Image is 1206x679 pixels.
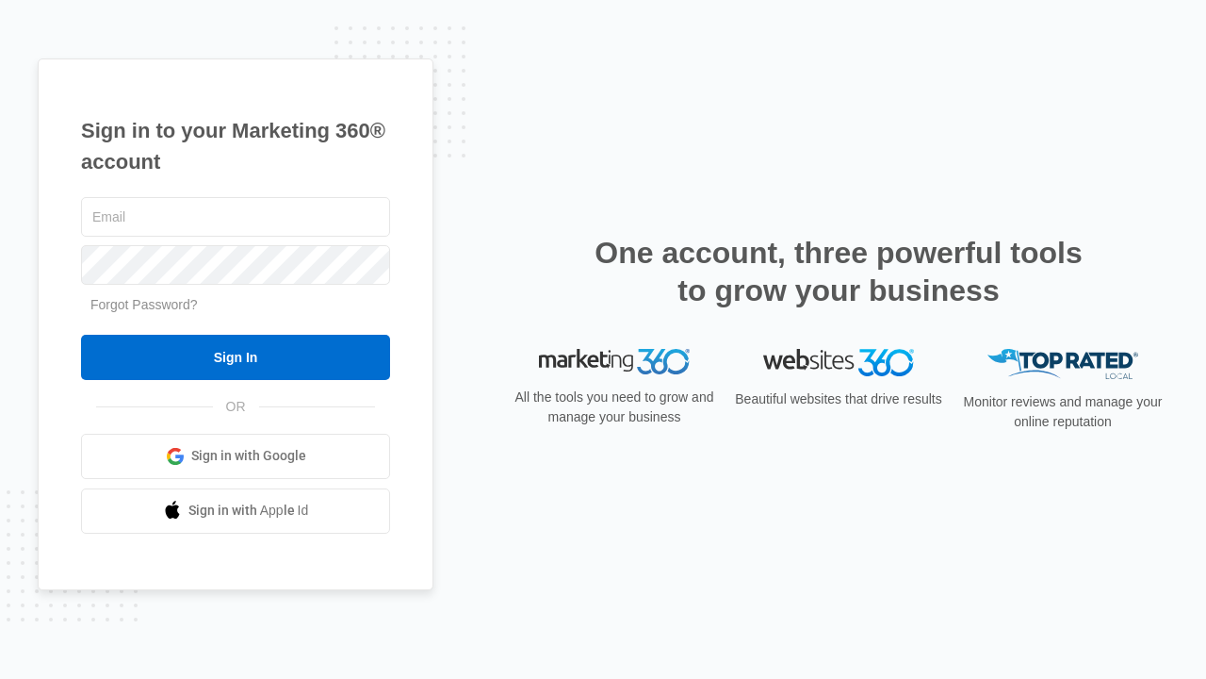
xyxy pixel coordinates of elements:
[987,349,1138,380] img: Top Rated Local
[81,489,390,534] a: Sign in with Apple Id
[191,446,306,466] span: Sign in with Google
[589,234,1088,309] h2: One account, three powerful tools to grow your business
[539,349,690,375] img: Marketing 360
[188,501,309,521] span: Sign in with Apple Id
[90,297,198,312] a: Forgot Password?
[81,335,390,380] input: Sign In
[81,434,390,479] a: Sign in with Google
[957,392,1168,432] p: Monitor reviews and manage your online reputation
[213,397,259,417] span: OR
[81,115,390,177] h1: Sign in to your Marketing 360® account
[81,197,390,237] input: Email
[509,388,720,427] p: All the tools you need to grow and manage your business
[763,349,914,376] img: Websites 360
[733,389,944,409] p: Beautiful websites that drive results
